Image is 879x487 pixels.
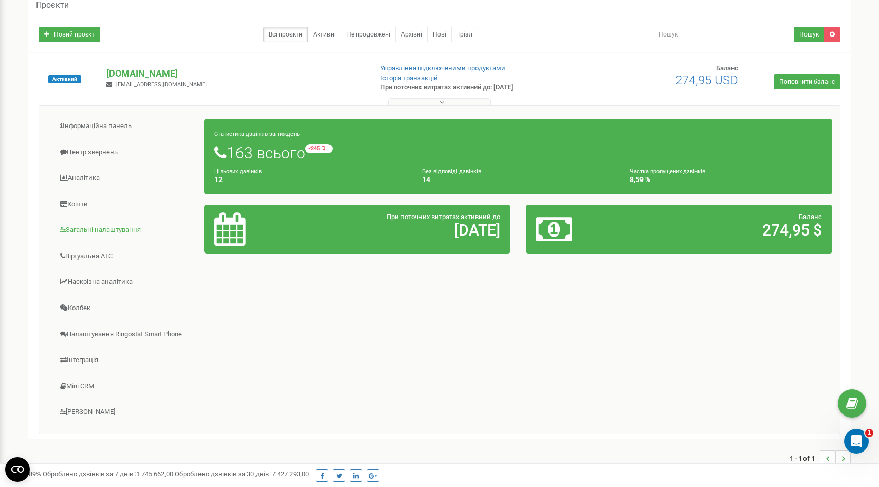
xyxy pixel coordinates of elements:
[214,131,300,137] small: Статистика дзвінків за тиждень
[43,470,173,478] span: Оброблено дзвінків за 7 днів :
[47,348,205,373] a: Інтеграція
[116,81,207,88] span: [EMAIL_ADDRESS][DOMAIN_NAME]
[794,27,825,42] button: Пошук
[790,450,820,466] span: 1 - 1 of 1
[214,168,262,175] small: Цільових дзвінків
[136,470,173,478] u: 1 745 662,00
[844,429,869,454] iframe: Intercom live chat
[175,470,309,478] span: Оброблено дзвінків за 30 днів :
[865,429,873,437] span: 1
[47,140,205,165] a: Центр звернень
[422,168,481,175] small: Без відповіді дзвінків
[451,27,478,42] a: Тріал
[799,213,822,221] span: Баланс
[341,27,396,42] a: Не продовжені
[47,322,205,347] a: Налаштування Ringostat Smart Phone
[652,27,795,42] input: Пошук
[305,144,333,153] small: -245
[214,176,407,184] h4: 12
[395,27,428,42] a: Архівні
[263,27,308,42] a: Всі проєкти
[47,218,205,243] a: Загальні налаштування
[630,176,822,184] h4: 8,59 %
[5,457,30,482] button: Open CMP widget
[47,374,205,399] a: Mini CRM
[39,27,100,42] a: Новий проєкт
[774,74,840,89] a: Поповнити баланс
[380,74,438,82] a: Історія транзакцій
[636,222,822,239] h2: 274,95 $
[47,244,205,269] a: Віртуальна АТС
[427,27,452,42] a: Нові
[630,168,705,175] small: Частка пропущених дзвінків
[387,213,500,221] span: При поточних витратах активний до
[47,269,205,295] a: Наскрізна аналітика
[272,470,309,478] u: 7 427 293,00
[47,296,205,321] a: Колбек
[47,192,205,217] a: Кошти
[380,83,570,93] p: При поточних витратах активний до: [DATE]
[36,1,69,10] h5: Проєкти
[790,440,851,476] nav: ...
[47,400,205,425] a: [PERSON_NAME]
[48,75,81,83] span: Активний
[675,73,738,87] span: 274,95 USD
[422,176,614,184] h4: 14
[47,166,205,191] a: Аналiтика
[106,67,363,80] p: [DOMAIN_NAME]
[380,64,505,72] a: Управління підключеними продуктами
[315,222,500,239] h2: [DATE]
[214,144,822,161] h1: 163 всього
[716,64,738,72] span: Баланс
[47,114,205,139] a: Інформаційна панель
[307,27,341,42] a: Активні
